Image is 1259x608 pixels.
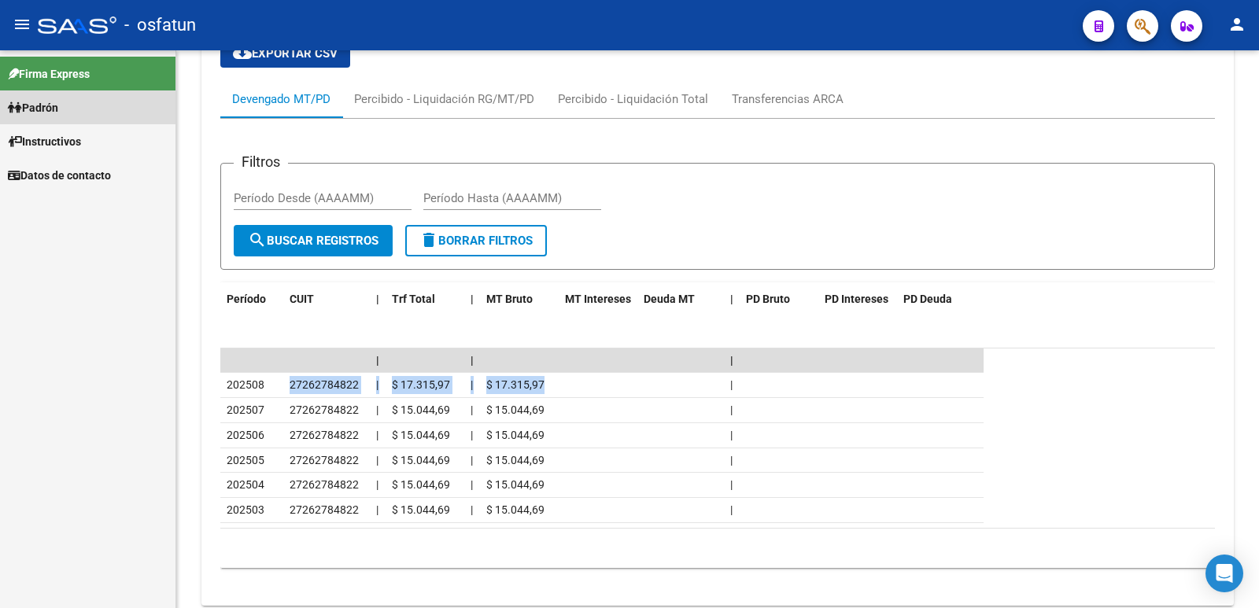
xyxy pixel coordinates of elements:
span: | [730,293,733,305]
span: 202504 [227,478,264,491]
span: 27262784822 [290,478,359,491]
mat-icon: search [248,230,267,249]
div: Devengado MT/PD [232,90,330,108]
span: Deuda MT [644,293,695,305]
div: Percibido - Liquidación RG/MT/PD [354,90,534,108]
datatable-header-cell: | [370,282,386,316]
datatable-header-cell: Deuda MT [637,282,724,316]
mat-icon: person [1228,15,1246,34]
span: $ 17.315,97 [392,378,450,391]
span: | [730,478,733,491]
h3: Filtros [234,151,288,173]
span: $ 17.315,97 [486,378,545,391]
span: | [376,454,378,466]
span: 27262784822 [290,454,359,466]
span: Exportar CSV [233,46,338,61]
span: $ 15.044,69 [486,429,545,441]
div: Open Intercom Messenger [1205,555,1243,592]
span: | [376,293,379,305]
span: | [730,429,733,441]
span: 27262784822 [290,403,359,416]
datatable-header-cell: Período [220,282,283,316]
span: 27262784822 [290,378,359,391]
span: | [730,403,733,416]
span: 202503 [227,503,264,516]
span: Buscar Registros [248,234,378,248]
span: 27262784822 [290,429,359,441]
span: $ 15.044,69 [486,503,545,516]
div: Transferencias ARCA [732,90,844,108]
span: Borrar Filtros [419,234,533,248]
button: Exportar CSV [220,39,350,68]
span: Trf Total [392,293,435,305]
datatable-header-cell: MT Intereses [559,282,637,316]
span: 27262784822 [290,503,359,516]
span: $ 15.044,69 [392,503,450,516]
mat-icon: cloud_download [233,43,252,62]
span: PD Deuda [903,293,952,305]
span: | [471,478,473,491]
datatable-header-cell: PD Intereses [818,282,897,316]
span: $ 15.044,69 [486,478,545,491]
span: $ 15.044,69 [486,454,545,466]
datatable-header-cell: | [724,282,740,316]
span: Datos de contacto [8,167,111,184]
span: | [376,429,378,441]
span: | [471,503,473,516]
span: PD Bruto [746,293,790,305]
span: | [376,403,378,416]
datatable-header-cell: MT Bruto [480,282,559,316]
span: | [376,354,379,367]
span: $ 15.044,69 [392,429,450,441]
mat-icon: menu [13,15,31,34]
span: CUIT [290,293,314,305]
span: | [471,429,473,441]
span: 202508 [227,378,264,391]
span: | [471,454,473,466]
span: | [376,503,378,516]
span: | [471,403,473,416]
span: MT Bruto [486,293,533,305]
span: $ 15.044,69 [486,403,545,416]
span: PD Intereses [825,293,888,305]
span: Firma Express [8,65,90,83]
div: Percibido - Liquidación Total [558,90,708,108]
datatable-header-cell: PD Deuda [897,282,984,316]
span: Instructivos [8,133,81,150]
span: $ 15.044,69 [392,403,450,416]
span: MT Intereses [565,293,631,305]
span: | [376,478,378,491]
span: 202505 [227,454,264,466]
span: 202506 [227,429,264,441]
span: 202507 [227,403,264,416]
span: | [471,354,474,367]
span: | [730,454,733,466]
span: | [730,378,733,391]
span: Padrón [8,99,58,116]
datatable-header-cell: | [464,282,480,316]
span: | [471,378,473,391]
span: | [376,378,378,391]
span: | [730,354,733,367]
datatable-header-cell: Trf Total [386,282,464,316]
span: $ 15.044,69 [392,454,450,466]
mat-icon: delete [419,230,438,249]
span: $ 15.044,69 [392,478,450,491]
span: | [471,293,474,305]
span: Período [227,293,266,305]
datatable-header-cell: CUIT [283,282,370,316]
span: | [730,503,733,516]
button: Buscar Registros [234,225,393,256]
span: - osfatun [124,8,196,42]
datatable-header-cell: PD Bruto [740,282,818,316]
button: Borrar Filtros [405,225,547,256]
